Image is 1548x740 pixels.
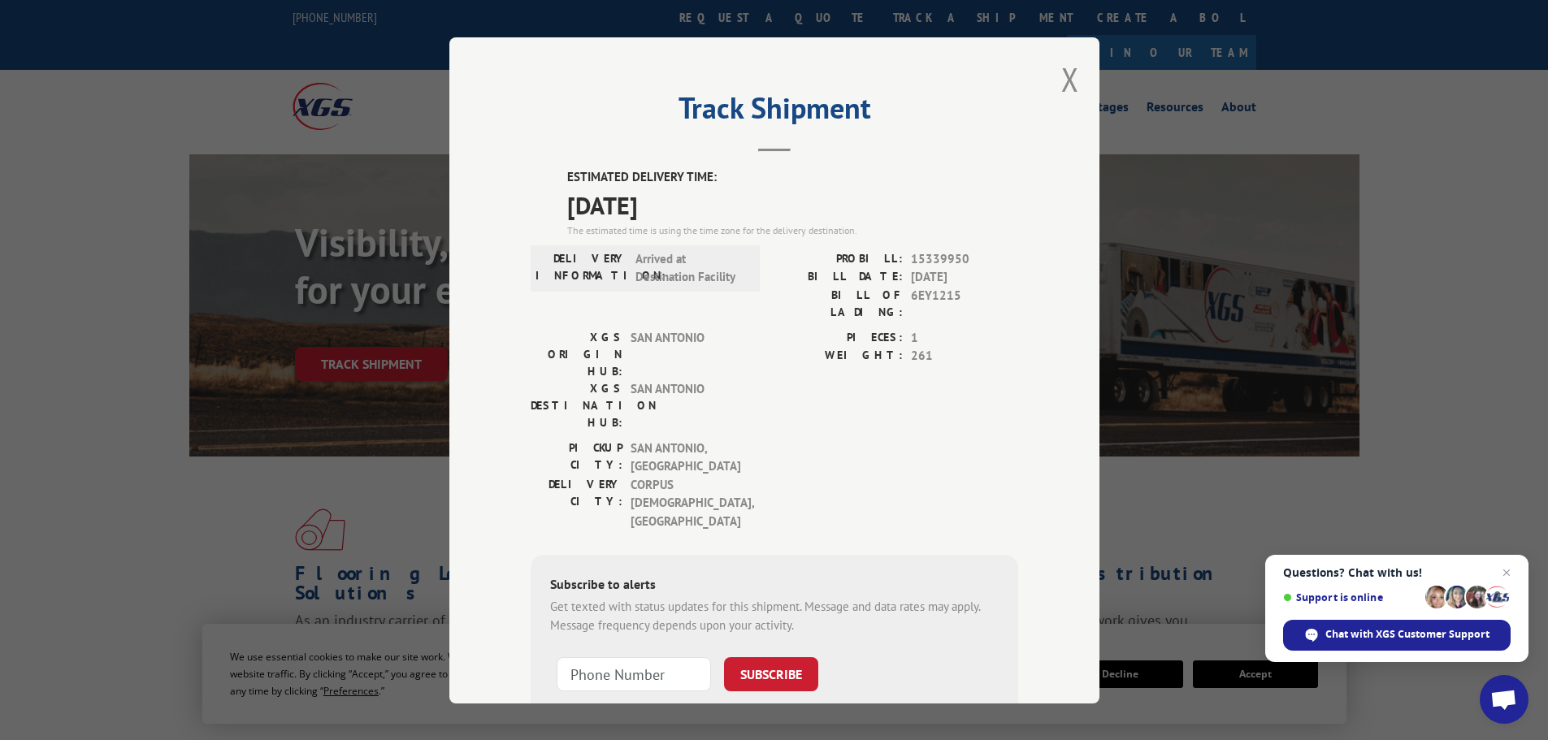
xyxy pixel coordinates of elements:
[1480,675,1528,724] div: Open chat
[1283,591,1420,604] span: Support is online
[550,598,999,634] div: Get texted with status updates for this shipment. Message and data rates may apply. Message frequ...
[774,347,903,366] label: WEIGHT:
[1061,58,1079,101] button: Close modal
[911,328,1018,347] span: 1
[1325,627,1489,642] span: Chat with XGS Customer Support
[550,702,579,717] strong: Note:
[774,268,903,287] label: BILL DATE:
[631,328,740,379] span: SAN ANTONIO
[774,249,903,268] label: PROBILL:
[1497,563,1516,582] span: Close chat
[911,249,1018,268] span: 15339950
[1283,566,1511,579] span: Questions? Chat with us!
[531,475,622,530] label: DELIVERY CITY:
[567,223,1018,237] div: The estimated time is using the time zone for the delivery destination.
[911,347,1018,366] span: 261
[550,574,999,598] div: Subscribe to alerts
[567,186,1018,223] span: [DATE]
[774,286,903,320] label: BILL OF LADING:
[531,97,1018,128] h2: Track Shipment
[557,657,711,691] input: Phone Number
[635,249,745,286] span: Arrived at Destination Facility
[631,475,740,530] span: CORPUS [DEMOGRAPHIC_DATA] , [GEOGRAPHIC_DATA]
[911,268,1018,287] span: [DATE]
[724,657,818,691] button: SUBSCRIBE
[911,286,1018,320] span: 6EY1215
[531,379,622,431] label: XGS DESTINATION HUB:
[531,328,622,379] label: XGS ORIGIN HUB:
[567,168,1018,187] label: ESTIMATED DELIVERY TIME:
[774,328,903,347] label: PIECES:
[531,439,622,475] label: PICKUP CITY:
[631,379,740,431] span: SAN ANTONIO
[1283,620,1511,651] div: Chat with XGS Customer Support
[631,439,740,475] span: SAN ANTONIO , [GEOGRAPHIC_DATA]
[536,249,627,286] label: DELIVERY INFORMATION:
